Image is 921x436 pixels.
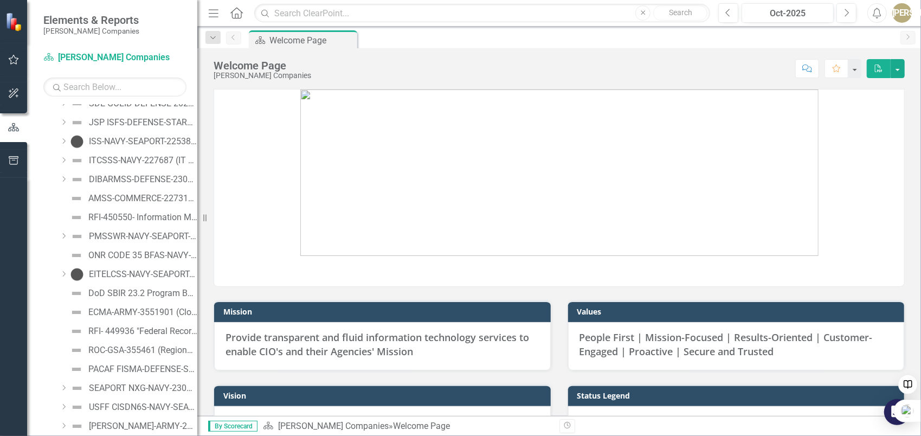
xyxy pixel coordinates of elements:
div: Open Intercom Messenger [884,399,910,425]
div: EITELCSS-NAVY-SEAPORT-230551 (Enterprise IT Engineering And Logistics Contractor Support Services... [89,270,197,279]
div: ITCSSS-NAVY-227687 (IT Cyber Security Support Services) [89,156,197,165]
img: Not Defined [70,382,83,395]
img: Not Defined [70,230,83,243]
a: ROC-GSA-355461 (Regional Operations Center) [67,342,197,359]
div: Welcome Page [393,421,450,431]
div: [PERSON_NAME] Companies [214,72,311,80]
a: [PERSON_NAME] Companies [43,52,179,64]
a: RFI-450550- Information Management/Information Technology Services/Support [67,209,197,226]
div: DoD SBIR 23.2 Program BAA [88,288,197,298]
div: Welcome Page [269,34,355,47]
div: RFI- 449936 "Federal Records Storage and Records Management [88,326,197,336]
a: PMSSWR-NAVY-SEAPORT-212326 (Property Management Support Services For Western Region (SEAPORT NXG) [68,228,197,245]
a: ITCSSS-NAVY-227687 (IT Cyber Security Support Services) [68,152,197,169]
a: [PERSON_NAME]-ARMY-220861 (Permanent Records Digitization Initiative WVARNG) [68,418,197,435]
img: Not Defined [70,325,83,338]
img: Not Defined [70,287,83,300]
a: USFF CISDN6S-NAVY-SEAPORT-185641 (USFF Communications And Information Systems Division N6 Support... [68,399,197,416]
div: » [263,420,551,433]
div: USFF CISDN6S-NAVY-SEAPORT-185641 (USFF Communications And Information Systems Division N6 Support... [89,402,197,412]
h3: Mission [223,307,545,316]
h3: Values [577,307,899,316]
img: Not Defined [70,401,83,414]
div: ECMA-ARMY-3551901 (Cloud Software Management Services RFI ) [88,307,197,317]
a: RFI- 449936 "Federal Records Storage and Records Management [67,323,197,340]
div: PMSSWR-NAVY-SEAPORT-212326 (Property Management Support Services For Western Region (SEAPORT NXG) [89,232,197,241]
a: DoD SBIR 23.2 Program BAA [67,285,197,302]
a: [PERSON_NAME] Companies [278,421,389,431]
img: Not Defined [70,154,83,167]
img: Not Defined [70,344,83,357]
h3: Status Legend [577,392,899,400]
a: EITELCSS-NAVY-SEAPORT-230551 (Enterprise IT Engineering And Logistics Contractor Support Services... [68,266,197,283]
div: ONR CODE 35 BFAS-NAVY-SEAPORT-229396 (Business Financial Administrative Support (SEAPORT NXG) [88,251,197,260]
a: SEAPORT NXG-NAVY-230637 (Seaport Next Generation On Ramp 2024) [68,380,197,397]
div: ISS-NAVY-SEAPORT-225388 (Infrastructure Support Services (SEAPORT NXG)) [89,137,197,146]
img: Not Defined [70,116,83,129]
a: DIBARMSS-DEFENSE-230955 (Defense Innovation Board Administration Research And Management Support ... [68,171,197,188]
img: Tracked [70,268,83,281]
div: PACAF FISMA-DEFENSE-STARS-202297 (PACAF Assessment And Authorization Federal Information System M... [88,364,197,374]
div: RFI-450550- Information Management/Information Technology Services/Support [88,213,197,222]
div: DIBARMSS-DEFENSE-230955 (Defense Innovation Board Administration Research And Management Support ... [89,175,197,184]
img: Not Defined [70,306,83,319]
a: ONR CODE 35 BFAS-NAVY-SEAPORT-229396 (Business Financial Administrative Support (SEAPORT NXG) [67,247,197,264]
div: JSP ISFS-DEFENSE-STARS-224261 (Joint Service Provider Infrastructure Support Facility Services) [89,118,197,127]
a: ECMA-ARMY-3551901 (Cloud Software Management Services RFI ) [67,304,197,321]
span: By Scorecard [208,421,257,432]
img: Not Defined [70,211,83,224]
div: AMSS-COMMERCE-227314 (Acquisition Management Support Services) [88,194,197,203]
div: ROC-GSA-355461 (Regional Operations Center) [88,345,197,355]
h3: Vision [223,392,545,400]
img: image%20v4.png [300,89,819,256]
a: AMSS-COMMERCE-227314 (Acquisition Management Support Services) [67,190,197,207]
div: Welcome Page [214,60,311,72]
div: [PERSON_NAME]-ARMY-220861 (Permanent Records Digitization Initiative WVARNG) [89,421,197,431]
a: PACAF FISMA-DEFENSE-STARS-202297 (PACAF Assessment And Authorization Federal Information System M... [67,361,197,378]
span: People First | Mission-Focused | Results-Oriented | Customer-Engaged | Proactive | Secure and Tru... [579,331,873,358]
button: [PERSON_NAME] [892,3,912,23]
span: Search [669,8,692,17]
div: Oct-2025 [745,7,830,20]
img: Not Defined [70,249,83,262]
img: Not Defined [70,192,83,205]
input: Search ClearPoint... [254,4,710,23]
a: ISS-NAVY-SEAPORT-225388 (Infrastructure Support Services (SEAPORT NXG)) [68,133,197,150]
span: Provide transparent and fluid information technology services to enable CIO's and their Agencies'... [226,331,529,358]
img: Tracked [70,135,83,148]
img: ClearPoint Strategy [5,12,24,31]
button: Oct-2025 [742,3,834,23]
img: Not Defined [70,363,83,376]
input: Search Below... [43,78,186,97]
img: Not Defined [70,420,83,433]
div: SEAPORT NXG-NAVY-230637 (Seaport Next Generation On Ramp 2024) [89,383,197,393]
button: Search [653,5,707,21]
img: Not Defined [70,173,83,186]
small: [PERSON_NAME] Companies [43,27,139,35]
span: Elements & Reports [43,14,139,27]
a: JSP ISFS-DEFENSE-STARS-224261 (Joint Service Provider Infrastructure Support Facility Services) [68,114,197,131]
